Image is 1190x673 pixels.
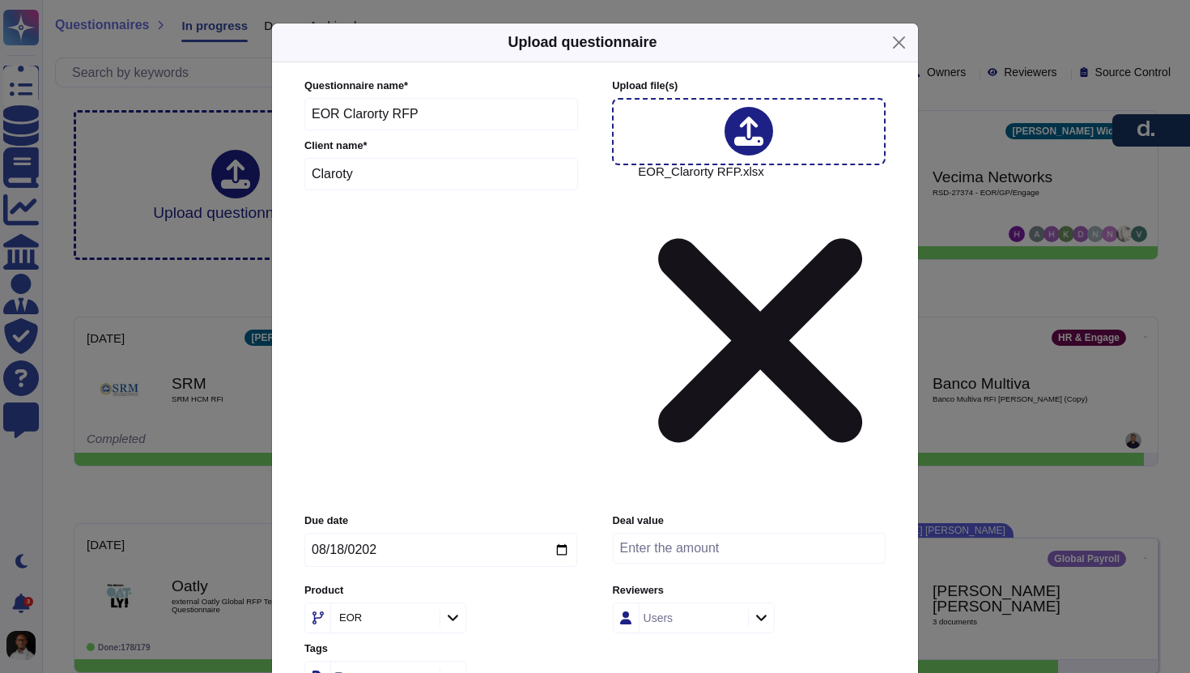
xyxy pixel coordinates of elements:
h5: Upload questionnaire [508,32,657,53]
label: Deal value [613,516,886,526]
input: Enter questionnaire name [304,98,578,130]
span: Upload file (s) [612,79,678,92]
label: Client name [304,141,578,151]
div: EOR [339,612,362,623]
label: Tags [304,644,577,654]
label: Reviewers [613,586,886,596]
span: EOR_Clarorty RFP.xlsx [638,165,883,504]
button: Close [886,30,912,55]
input: Enter the amount [613,533,886,564]
input: Enter company name of the client [304,158,578,190]
input: Due date [304,533,577,567]
label: Due date [304,516,577,526]
label: Questionnaire name [304,81,578,92]
div: Users [644,612,674,624]
label: Product [304,586,577,596]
